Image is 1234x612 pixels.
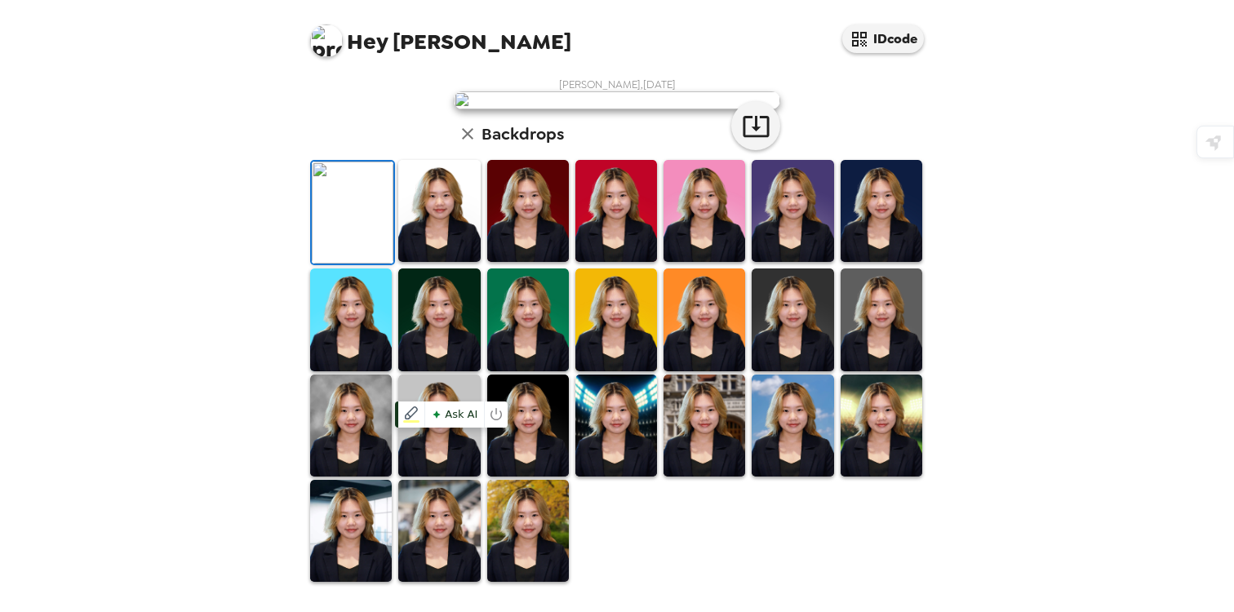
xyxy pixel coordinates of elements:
button: IDcode [842,24,924,53]
span: Ask AI [428,404,481,425]
span: [PERSON_NAME] , [DATE] [559,78,676,91]
img: Original [312,162,393,264]
span: Hey [347,27,388,56]
span: [PERSON_NAME] [310,16,571,53]
img: user [454,91,780,109]
h6: Backdrops [482,121,564,147]
img: profile pic [310,24,343,57]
